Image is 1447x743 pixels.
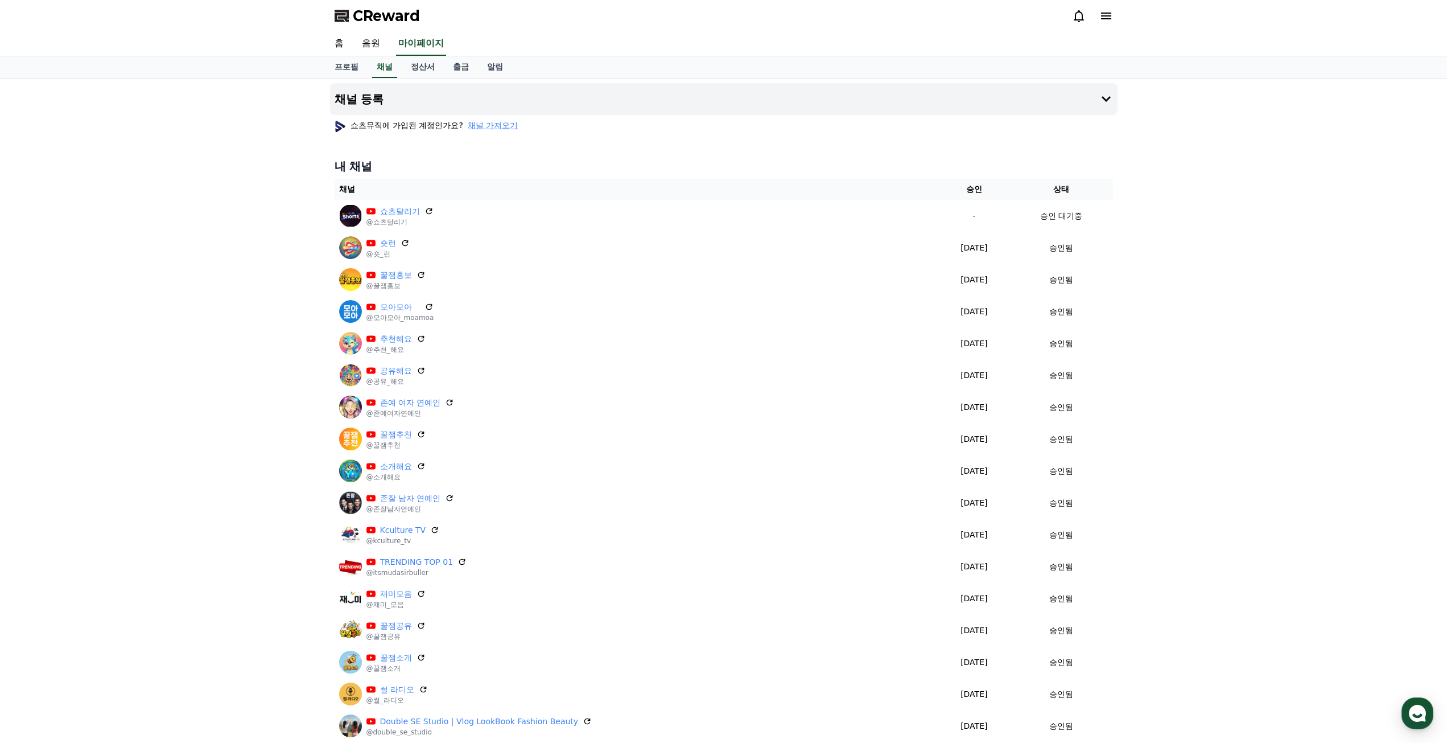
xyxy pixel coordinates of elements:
p: @소개해요 [366,473,426,482]
a: 홈 [325,32,353,56]
a: 마이페이지 [396,32,446,56]
img: 존예 여자 연예인 [339,396,362,418]
a: 추천해요 [380,333,412,345]
img: 숏런 [339,236,362,259]
p: @꿀잼추천 [366,441,426,450]
p: 승인됨 [1049,529,1073,541]
a: 대화 [75,361,147,389]
p: 승인됨 [1049,465,1073,477]
p: @추천_해요 [366,345,426,354]
p: @kculture_tv [366,536,440,545]
p: [DATE] [943,561,1005,573]
p: [DATE] [943,242,1005,254]
img: 추천해요 [339,332,362,355]
p: [DATE] [943,593,1005,605]
button: 채널 등록 [330,83,1118,115]
p: @꿀잼홍보 [366,281,426,290]
a: 출금 [444,56,478,78]
p: @재미_모음 [366,600,426,609]
img: 소개해요 [339,459,362,482]
span: 홈 [36,378,43,387]
span: CReward [353,7,420,25]
p: [DATE] [943,433,1005,445]
a: 숏런 [380,237,396,249]
img: profile [335,121,346,132]
a: Kculture TV [380,524,426,536]
a: 채널 [372,56,397,78]
a: 홈 [3,361,75,389]
p: [DATE] [943,497,1005,509]
p: [DATE] [943,370,1005,381]
p: 승인됨 [1049,561,1073,573]
a: 존예 여자 연예인 [380,397,441,409]
p: @썰_라디오 [366,696,428,705]
p: 승인됨 [1049,625,1073,637]
img: 쇼츠달리기 [339,204,362,227]
p: 승인됨 [1049,338,1073,350]
p: [DATE] [943,688,1005,700]
p: 승인됨 [1049,497,1073,509]
p: @존잘남자연예인 [366,504,455,514]
p: 승인됨 [1049,656,1073,668]
p: [DATE] [943,338,1005,350]
span: 대화 [104,379,118,388]
a: CReward [335,7,420,25]
p: @쇼츠달리기 [366,217,434,227]
a: 쇼츠달리기 [380,206,420,217]
p: @itsmudasirbuller [366,568,467,577]
a: 꿀잼소개 [380,652,412,664]
img: 꿀잼공유 [339,619,362,642]
button: 채널 가져오기 [468,120,518,131]
img: Kculture TV [339,523,362,546]
span: 설정 [176,378,189,387]
a: TRENDING TOP 01 [380,556,454,568]
p: 승인됨 [1049,720,1073,732]
p: 승인됨 [1049,593,1073,605]
p: @꿀잼공유 [366,632,426,641]
img: 썰 라디오 [339,683,362,705]
p: 승인됨 [1049,401,1073,413]
a: 공유해요 [380,365,412,377]
p: [DATE] [943,656,1005,668]
p: @존예여자연예인 [366,409,455,418]
a: 설정 [147,361,219,389]
a: 프로필 [325,56,368,78]
p: 승인됨 [1049,306,1073,318]
p: 쇼츠뮤직에 가입된 계정인가요? [335,120,518,131]
a: 음원 [353,32,389,56]
a: 썰 라디오 [380,684,414,696]
a: 정산서 [402,56,444,78]
p: 승인됨 [1049,274,1073,286]
img: 공유해요 [339,364,362,387]
img: 꿀잼홍보 [339,268,362,291]
p: @double_se_studio [366,728,592,737]
img: TRENDING TOP 01 [339,555,362,578]
p: [DATE] [943,306,1005,318]
p: @공유_해요 [366,377,426,386]
a: 소개해요 [380,461,412,473]
a: 존잘 남자 연예인 [380,492,441,504]
img: 꿀잼소개 [339,651,362,674]
img: 꿀잼추천 [339,428,362,450]
p: 승인됨 [1049,370,1073,381]
p: [DATE] [943,401,1005,413]
p: [DATE] [943,465,1005,477]
img: 존잘 남자 연예인 [339,491,362,514]
p: @숏_런 [366,249,410,258]
a: 알림 [478,56,512,78]
th: 승인 [938,179,1010,200]
a: Double SE Studio | Vlog LookBook Fashion Beauty [380,716,579,728]
h4: 내 채널 [335,158,1113,174]
p: 승인됨 [1049,688,1073,700]
p: [DATE] [943,274,1005,286]
p: 승인 대기중 [1040,210,1082,222]
a: 꿀잼추천 [380,429,412,441]
p: @꿀잼소개 [366,664,426,673]
p: 승인됨 [1049,242,1073,254]
th: 채널 [335,179,938,200]
p: - [943,210,1005,222]
a: 모아모아 [380,301,421,313]
p: @모아모아_moamoa [366,313,434,322]
p: [DATE] [943,529,1005,541]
